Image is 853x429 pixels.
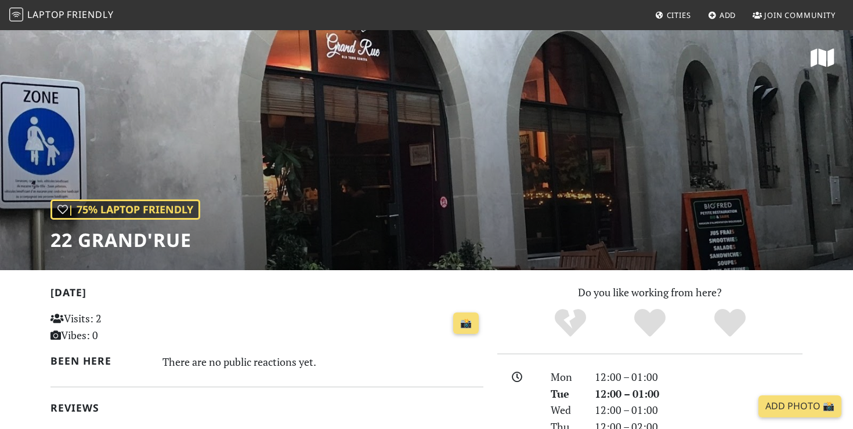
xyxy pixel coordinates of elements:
[588,386,809,402] div: 12:00 – 01:00
[703,5,741,26] a: Add
[50,229,200,251] h1: 22 grand'rue
[50,286,483,303] h2: [DATE]
[588,402,809,419] div: 12:00 – 01:00
[544,369,588,386] div: Mon
[50,310,186,344] p: Visits: 2 Vibes: 0
[453,312,479,335] a: 📸
[667,10,691,20] span: Cities
[650,5,696,26] a: Cities
[67,8,113,21] span: Friendly
[610,307,690,339] div: Yes
[50,199,200,220] div: | 75% Laptop Friendly
[544,386,588,402] div: Tue
[530,307,610,339] div: No
[758,395,841,417] a: Add Photo 📸
[748,5,840,26] a: Join Community
[9,5,114,26] a: LaptopFriendly LaptopFriendly
[588,369,809,386] div: 12:00 – 01:00
[544,402,588,419] div: Wed
[27,8,65,21] span: Laptop
[690,307,770,339] div: Definitely!
[50,355,149,367] h2: Been here
[50,402,483,414] h2: Reviews
[162,352,484,371] div: There are no public reactions yet.
[497,284,803,301] p: Do you like working from here?
[720,10,736,20] span: Add
[9,8,23,21] img: LaptopFriendly
[764,10,836,20] span: Join Community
